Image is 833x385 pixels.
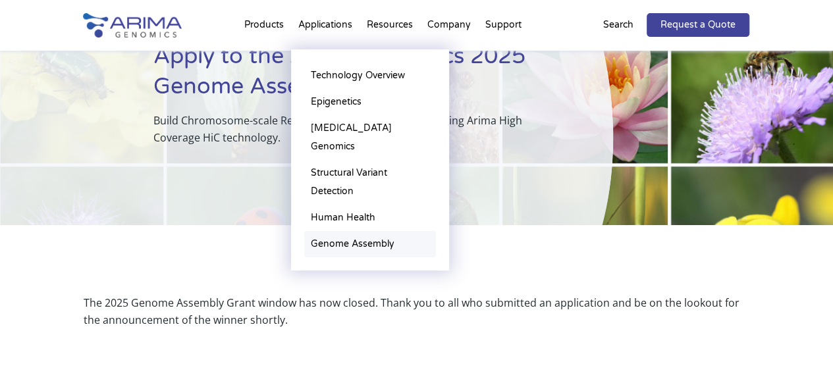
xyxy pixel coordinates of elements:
[603,16,633,34] p: Search
[84,294,750,328] p: The 2025 Genome Assembly Grant window has now closed. Thank you to all who submitted an applicati...
[304,89,436,115] a: Epigenetics
[304,160,436,205] a: Structural Variant Detection
[304,115,436,160] a: [MEDICAL_DATA] Genomics
[83,13,182,38] img: Arima-Genomics-logo
[304,231,436,257] a: Genome Assembly
[153,41,548,112] h1: Apply to the Arima Genomics 2025 Genome Assembly Grant
[304,63,436,89] a: Technology Overview
[153,112,548,146] p: Build Chromosome-scale Reference Genome Assemblies using Arima High Coverage HiC technology.
[304,205,436,231] a: Human Health
[647,13,749,37] a: Request a Quote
